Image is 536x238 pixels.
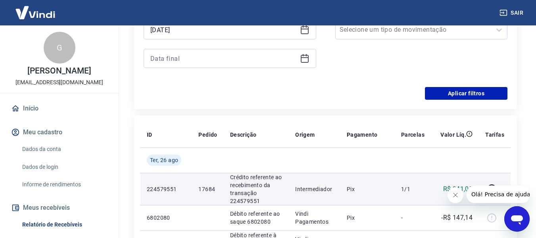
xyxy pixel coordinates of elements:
[504,206,530,232] iframe: Botão para abrir a janela de mensagens
[44,32,75,64] div: G
[27,67,91,75] p: [PERSON_NAME]
[10,100,109,117] a: Início
[401,214,425,222] p: -
[448,187,463,203] iframe: Fechar mensagem
[147,214,186,222] p: 6802080
[19,159,109,175] a: Dados de login
[443,184,473,194] p: R$ 241,05
[440,131,466,139] p: Valor Líq.
[10,0,61,25] img: Vindi
[230,173,282,205] p: Crédito referente ao recebimento da transação 224579551
[5,6,67,12] span: Olá! Precisa de ajuda?
[230,131,257,139] p: Descrição
[467,186,530,203] iframe: Mensagem da empresa
[19,217,109,233] a: Relatório de Recebíveis
[147,131,152,139] p: ID
[401,131,425,139] p: Parcelas
[150,156,178,164] span: Ter, 26 ago
[19,176,109,193] a: Informe de rendimentos
[401,185,425,193] p: 1/1
[150,52,297,64] input: Data final
[230,210,282,226] p: Débito referente ao saque 6802080
[425,87,507,100] button: Aplicar filtros
[10,124,109,141] button: Meu cadastro
[441,213,473,223] p: -R$ 147,14
[15,78,103,87] p: [EMAIL_ADDRESS][DOMAIN_NAME]
[295,131,315,139] p: Origem
[498,6,526,20] button: Sair
[347,185,388,193] p: Pix
[485,131,504,139] p: Tarifas
[198,185,217,193] p: 17684
[347,131,378,139] p: Pagamento
[295,210,334,226] p: Vindi Pagamentos
[10,199,109,217] button: Meus recebíveis
[150,24,297,36] input: Data inicial
[147,185,186,193] p: 224579551
[347,214,388,222] p: Pix
[19,141,109,157] a: Dados da conta
[198,131,217,139] p: Pedido
[295,185,334,193] p: Intermediador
